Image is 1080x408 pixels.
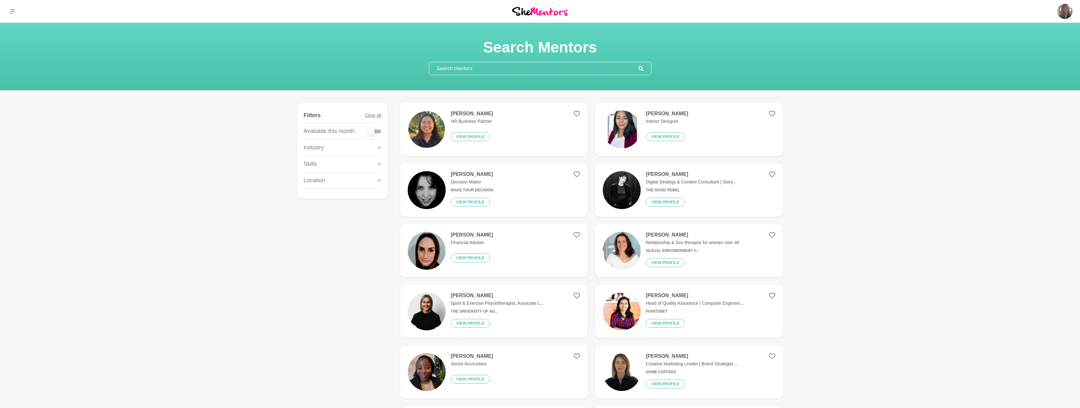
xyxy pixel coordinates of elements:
[595,285,783,338] a: [PERSON_NAME]Head of Quality Assurance | Computer Engineer...PointsBetView profile
[304,160,317,168] p: Skills
[603,171,641,209] img: 1044fa7e6122d2a8171cf257dcb819e56f039831-1170x656.jpg
[646,198,685,207] button: View profile
[400,103,588,156] a: [PERSON_NAME]HR Business PartnerView profile
[646,292,743,299] h4: [PERSON_NAME]
[451,179,493,185] p: Decision Maker
[646,361,738,367] p: Creative Marketing Leader | Brand Strategist ...
[429,38,651,57] h1: Search Mentors
[451,254,490,262] button: View profile
[400,285,588,338] a: [PERSON_NAME]Sport & Exercise Physiotherapist, Associate L...The University of Ad...View profile
[451,118,493,125] p: HR Business Partner
[451,353,493,359] h4: [PERSON_NAME]
[603,353,641,391] img: 675efa3b2e966e5c68b6c0b6a55f808c2d9d66a7-1333x2000.png
[408,111,446,148] img: 231d6636be52241877ec7df6b9df3e537ea7a8ca-1080x1080.png
[408,171,446,209] img: 443bca476f7facefe296c2c6ab68eb81e300ea47-400x400.jpg
[304,127,355,135] p: Available this month
[646,353,738,359] h4: [PERSON_NAME]
[451,232,493,238] h4: [PERSON_NAME]
[646,380,685,388] button: View profile
[408,232,446,270] img: 2462cd17f0db61ae0eaf7f297afa55aeb6b07152-1255x1348.jpg
[304,112,321,119] h4: Filters
[429,62,638,75] input: Search mentors
[646,300,743,307] p: Head of Quality Assurance | Computer Engineer...
[1057,4,1072,19] img: Nirali Subnis
[400,224,588,277] a: [PERSON_NAME]Financial AdviserView profile
[646,118,688,125] p: Interior Designer
[408,353,446,391] img: 54410d91cae438123b608ef54d3da42d18b8f0e6-2316x3088.jpg
[451,188,493,193] h6: Make Your Decision
[451,292,544,299] h4: [PERSON_NAME]
[451,309,544,314] h6: The University of Ad...
[646,309,743,314] h6: PointsBet
[451,300,544,307] p: Sport & Exercise Physiotherapist, Associate L...
[304,176,325,185] p: Location
[451,375,490,384] button: View profile
[595,103,783,156] a: [PERSON_NAME]Interior DesignerView profile
[646,370,738,375] h6: Dome Coffees
[451,361,493,367] p: Senior Accountant
[595,164,783,217] a: [PERSON_NAME]Digital Strategy & Content Consultant | Story...The Good RebelView profile
[603,292,641,330] img: 59f335efb65c6b3f8f0c6c54719329a70c1332df-242x243.png
[304,143,324,152] p: Industry
[646,179,736,185] p: Digital Strategy & Content Consultant | Story...
[603,111,641,148] img: 672c9e0f5c28f94a877040268cd8e7ac1f2c7f14-1080x1350.png
[400,345,588,399] a: [PERSON_NAME]Senior AccountantView profile
[595,224,783,277] a: [PERSON_NAME]Relationship & Sex therapist for women over 40Sexual Empowerment f...View profile
[646,258,685,267] button: View profile
[646,249,739,253] h6: Sexual Empowerment f...
[451,319,490,328] button: View profile
[646,111,688,117] h4: [PERSON_NAME]
[451,239,493,246] p: Financial Adviser
[451,171,493,177] h4: [PERSON_NAME]
[646,132,685,141] button: View profile
[646,171,736,177] h4: [PERSON_NAME]
[646,232,739,238] h4: [PERSON_NAME]
[451,111,493,117] h4: [PERSON_NAME]
[408,292,446,330] img: 523c368aa158c4209afe732df04685bb05a795a5-1125x1128.jpg
[646,239,739,246] p: Relationship & Sex therapist for women over 40
[595,345,783,399] a: [PERSON_NAME]Creative Marketing Leader | Brand Strategist ...Dome CoffeesView profile
[365,108,381,123] button: Clear all
[646,319,685,328] button: View profile
[451,132,490,141] button: View profile
[646,188,736,193] h6: The Good Rebel
[400,164,588,217] a: [PERSON_NAME]Decision MakerMake Your DecisionView profile
[512,7,568,15] img: She Mentors Logo
[603,232,641,270] img: d6e4e6fb47c6b0833f5b2b80120bcf2f287bc3aa-2570x2447.jpg
[451,198,490,207] button: View profile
